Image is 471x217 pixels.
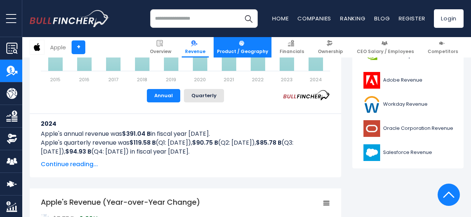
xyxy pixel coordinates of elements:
[30,40,44,54] img: AAPL logo
[399,14,425,22] a: Register
[30,10,109,27] img: bullfincher logo
[214,37,271,57] a: Product / Geography
[357,49,414,55] span: CEO Salary / Employees
[276,37,307,57] a: Financials
[30,10,109,27] a: Go to homepage
[50,76,60,83] text: 2015
[297,14,331,22] a: Companies
[281,76,293,83] text: 2023
[353,37,417,57] a: CEO Salary / Employees
[147,89,180,102] button: Annual
[358,70,458,91] a: Adobe Revenue
[192,138,218,147] b: $90.75 B
[182,37,209,57] a: Revenue
[358,94,458,115] a: Workday Revenue
[50,43,66,52] div: Apple
[358,142,458,163] a: Salesforce Revenue
[362,96,381,113] img: WDAY logo
[6,133,17,144] img: Ownership
[428,49,458,55] span: Competitors
[340,14,365,22] a: Ranking
[314,37,346,57] a: Ownership
[362,120,381,137] img: ORCL logo
[194,76,206,83] text: 2020
[41,129,330,138] p: Apple's annual revenue was in fiscal year [DATE].
[41,119,330,128] h3: 2024
[374,14,390,22] a: Blog
[72,40,85,54] a: +
[272,14,289,22] a: Home
[362,144,381,161] img: CRM logo
[280,49,304,55] span: Financials
[166,76,176,83] text: 2019
[65,147,91,156] b: $94.93 B
[224,76,234,83] text: 2021
[79,76,89,83] text: 2016
[146,37,175,57] a: Overview
[150,49,171,55] span: Overview
[434,9,464,28] a: Login
[239,9,258,28] button: Search
[256,138,281,147] b: $85.78 B
[41,160,330,169] span: Continue reading...
[252,76,264,83] text: 2022
[358,118,458,139] a: Oracle Corporation Revenue
[217,49,268,55] span: Product / Geography
[362,72,381,89] img: ADBE logo
[184,89,224,102] button: Quarterly
[41,197,200,207] tspan: Apple's Revenue (Year-over-Year Change)
[129,138,156,147] b: $119.58 B
[424,37,461,57] a: Competitors
[41,138,330,156] p: Apple's quarterly revenue was (Q1: [DATE]), (Q2: [DATE]), (Q3: [DATE]), (Q4: [DATE]) in fiscal ye...
[122,129,151,138] b: $391.04 B
[108,76,118,83] text: 2017
[310,76,322,83] text: 2024
[137,76,147,83] text: 2018
[185,49,205,55] span: Revenue
[318,49,343,55] span: Ownership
